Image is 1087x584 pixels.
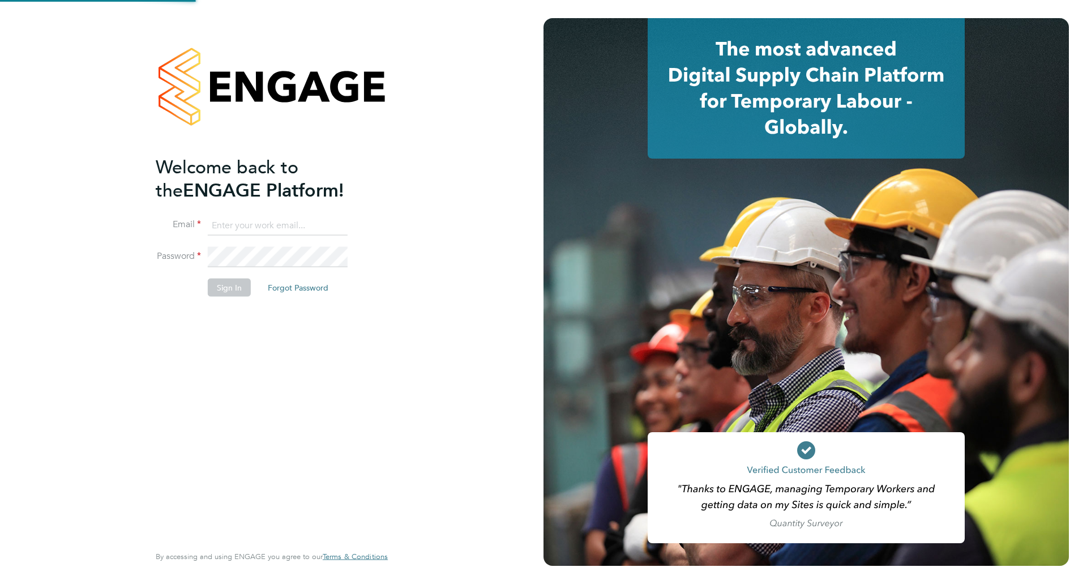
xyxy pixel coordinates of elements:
a: Terms & Conditions [323,552,388,561]
span: Welcome back to the [156,156,298,201]
span: By accessing and using ENGAGE you agree to our [156,552,388,561]
input: Enter your work email... [208,215,348,236]
h2: ENGAGE Platform! [156,155,376,202]
button: Forgot Password [259,279,337,297]
span: Terms & Conditions [323,552,388,561]
button: Sign In [208,279,251,297]
label: Email [156,219,201,231]
label: Password [156,250,201,262]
